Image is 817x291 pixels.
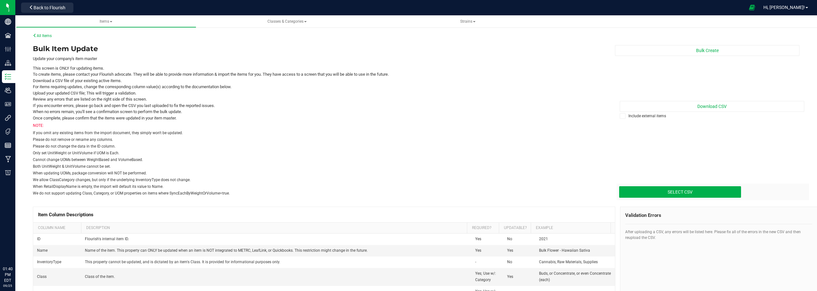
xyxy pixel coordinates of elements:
span: Only set UnitWeight or UnitVolume if UOM is Each. [33,151,119,155]
li: If you encounter errors, please go back and open the CSV you last uploaded to fix the reported is... [33,103,605,109]
iframe: Resource center [6,240,26,259]
span: Please do not remove or rename any columns. [33,137,113,142]
span: Update your company's item master [33,56,97,61]
span: If you omit any existing items from the import document, they simply won't be updated. [33,131,183,135]
inline-svg: Inventory [5,73,11,80]
td: Buds, or Concentrate, or even Concentrate (each) [535,268,615,286]
td: ID [33,234,81,245]
td: 2021 [535,234,615,245]
div: Validation Errors [625,212,812,219]
span: Item Column Descriptions [38,212,94,218]
span: Open Ecommerce Menu [745,1,759,14]
inline-svg: Distribution [5,60,11,66]
li: Once complete, please confirm that the items were updated in your item master. [33,115,605,121]
td: No [503,257,535,268]
label: Include external items [620,113,804,119]
inline-svg: Integrations [5,115,11,121]
th: Example [531,223,611,234]
p: 09/25 [3,283,12,288]
inline-svg: Facilities [5,32,11,39]
inline-svg: Tags [5,128,11,135]
li: Review any errors that are listed on the right side of this screen. [33,96,605,103]
span: When updating UOMs, package conversion will NOT be performed. [33,171,147,175]
span: Strains [460,19,476,24]
th: Required? [467,223,499,234]
a: All Items [33,34,52,38]
td: Bulk Flower - Hawaiian Sativa [535,245,615,257]
li: To create items, please contact your Flourish advocate. They will be able to provide more informa... [33,71,605,78]
li: When no errors remain, you'll see a confirmation screen to perform the bulk update. [33,109,605,115]
inline-svg: Users [5,87,11,94]
th: Column Name [33,223,81,234]
td: Flourish's internal item ID. [81,234,471,245]
td: Yes [503,268,535,286]
span: After uploading a CSV, any errors will be listed here. Please fix all of the errors in the new CS... [625,230,801,240]
inline-svg: Billing [5,170,11,176]
td: InventoryType [33,257,81,268]
td: Cannabis, Raw Materials, Supplies [535,257,615,268]
inline-svg: Reports [5,142,11,149]
td: This property cannot be updated, and is dictated by an item's Class. It is provided for informati... [81,257,471,268]
td: Class of the item. [81,268,471,286]
span: When RetailDisplayName is empty, the import will default its value to Name. [33,184,163,189]
li: This screen is ONLY for updating items. [33,65,605,72]
td: No [503,234,535,245]
td: Yes [471,234,503,245]
iframe: Resource center unread badge [19,239,26,247]
th: Updatable? [499,223,531,234]
span: Items [100,19,112,24]
li: Download a CSV file of your existing active items. [33,78,605,84]
td: - [471,257,503,268]
span: We do not support updating Class, Category, or UOM properties on items where SyncEachByWeightOrVo... [33,191,230,195]
td: Yes [503,245,535,257]
span: NOTE: [33,123,44,128]
span: Bulk Item Update [33,44,98,53]
td: Yes; Use w/: Category [471,268,503,286]
inline-svg: Company [5,19,11,25]
div: Select CSV [619,186,741,198]
span: We allow ClassCategory changes, but only if the underlying InventoryType does not change. [33,178,191,182]
li: Upload your updated CSV file; This will trigger a validation. [33,90,605,96]
button: Bulk Create [615,45,799,56]
span: Please do not change the data in the ID column. [33,144,116,149]
td: Class [33,268,81,286]
td: Name of the item. This property can ONLY be updated when an item is NOT integrated to METRC, Leaf... [81,245,471,257]
td: Name [33,245,81,257]
span: Back to Flourish [34,5,65,10]
td: Yes [471,245,503,257]
button: Back to Flourish [21,3,73,13]
inline-svg: Configuration [5,46,11,52]
li: For items requiring updates, change the corresponding column value(s) according to the documentat... [33,84,605,90]
span: Cannot change UOMs between WeightBased and VolumeBased. [33,157,143,162]
span: Classes & Categories [267,19,307,24]
inline-svg: User Roles [5,101,11,107]
span: Hi, [PERSON_NAME]! [763,5,805,10]
inline-svg: Manufacturing [5,156,11,162]
span: Download CSV [697,104,727,109]
th: Description [81,223,467,234]
p: 01:40 PM EDT [3,266,12,283]
span: Both UnitWeight & UnitVolume cannot be set. [33,164,111,169]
